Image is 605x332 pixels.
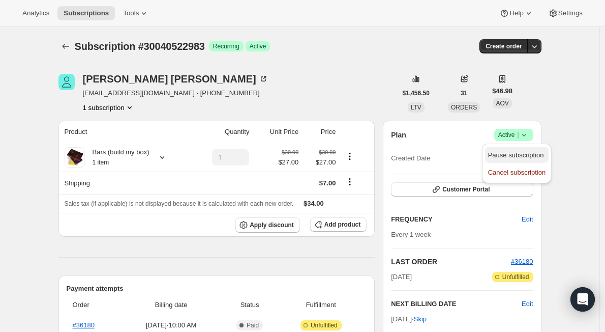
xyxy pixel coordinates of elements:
[492,86,512,96] span: $46.98
[125,320,218,330] span: [DATE] · 10:00 AM
[391,257,511,267] h2: LAST ORDER
[319,179,336,187] span: $7.00
[83,102,135,113] button: Product actions
[486,42,522,50] span: Create order
[391,130,406,140] h2: Plan
[58,39,73,53] button: Subscriptions
[67,284,367,294] h2: Payment attempts
[83,88,268,98] span: [EMAIL_ADDRESS][DOMAIN_NAME] · [PHONE_NUMBER]
[235,217,300,233] button: Apply discount
[342,176,358,187] button: Shipping actions
[414,314,427,324] span: Skip
[342,151,358,162] button: Product actions
[391,153,430,163] span: Created Date
[22,9,49,17] span: Analytics
[391,315,427,323] span: [DATE] ·
[324,220,360,229] span: Add product
[64,9,109,17] span: Subscriptions
[509,9,523,17] span: Help
[57,6,115,20] button: Subscriptions
[511,257,533,267] button: #36180
[391,214,522,225] h2: FREQUENCY
[191,121,252,143] th: Quantity
[485,147,549,163] button: Pause subscription
[65,200,294,207] span: Sales tax (if applicable) is not displayed because it is calculated with each new order.
[522,299,533,309] button: Edit
[281,300,360,310] span: Fulfillment
[213,42,239,50] span: Recurring
[461,89,467,97] span: 31
[305,157,336,168] span: $27.00
[75,41,205,52] span: Subscription #30040522983
[479,39,528,53] button: Create order
[85,147,149,168] div: Bars (build my box)
[558,9,583,17] span: Settings
[488,151,544,159] span: Pause subscription
[250,42,266,50] span: Active
[65,147,85,168] img: product img
[411,104,421,111] span: LTV
[278,157,298,168] span: $27.00
[67,294,122,316] th: Order
[125,300,218,310] span: Billing date
[511,258,533,265] a: #36180
[522,214,533,225] span: Edit
[451,104,477,111] span: ORDERS
[442,185,490,193] span: Customer Portal
[516,211,539,228] button: Edit
[16,6,55,20] button: Analytics
[73,321,95,329] a: #36180
[93,159,109,166] small: 1 item
[224,300,276,310] span: Status
[570,287,595,312] div: Open Intercom Messenger
[58,121,192,143] th: Product
[319,149,336,155] small: $30.00
[310,217,367,232] button: Add product
[391,299,522,309] h2: NEXT BILLING DATE
[397,86,436,100] button: $1,456.50
[391,272,412,282] span: [DATE]
[496,100,508,107] span: AOV
[488,169,546,176] span: Cancel subscription
[391,231,431,238] span: Every 1 week
[58,172,192,194] th: Shipping
[517,131,519,139] span: |
[123,9,139,17] span: Tools
[391,182,533,197] button: Customer Portal
[117,6,155,20] button: Tools
[485,164,549,180] button: Cancel subscription
[493,6,539,20] button: Help
[58,74,75,90] span: HOLLY CAIAZZA
[408,311,433,327] button: Skip
[301,121,339,143] th: Price
[247,321,259,329] span: Paid
[403,89,430,97] span: $1,456.50
[83,74,268,84] div: [PERSON_NAME] [PERSON_NAME]
[455,86,473,100] button: 31
[252,121,301,143] th: Unit Price
[502,273,529,281] span: Unfulfilled
[498,130,529,140] span: Active
[250,221,294,229] span: Apply discount
[282,149,298,155] small: $30.00
[304,200,324,207] span: $34.00
[311,321,338,329] span: Unfulfilled
[542,6,589,20] button: Settings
